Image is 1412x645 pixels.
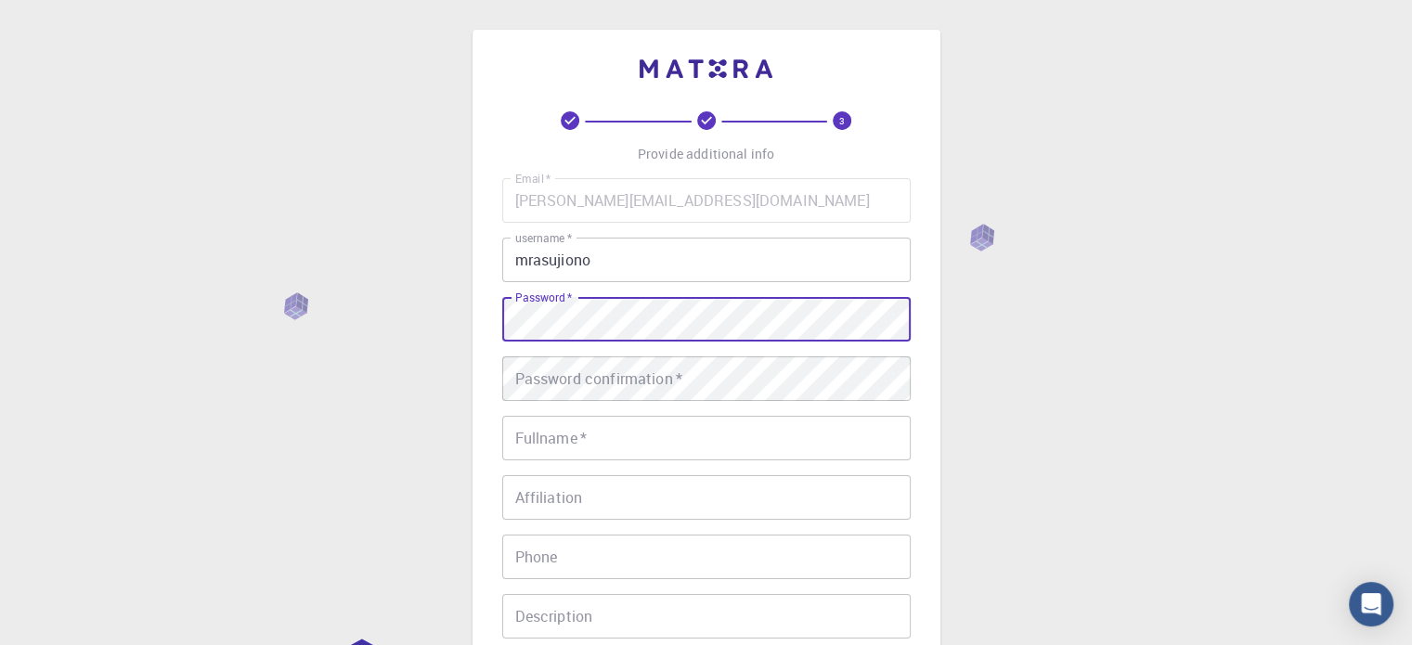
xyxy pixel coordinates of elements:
[839,114,845,127] text: 3
[1349,582,1393,626] div: Open Intercom Messenger
[515,230,572,246] label: username
[515,171,551,187] label: Email
[638,145,774,163] p: Provide additional info
[515,290,572,305] label: Password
